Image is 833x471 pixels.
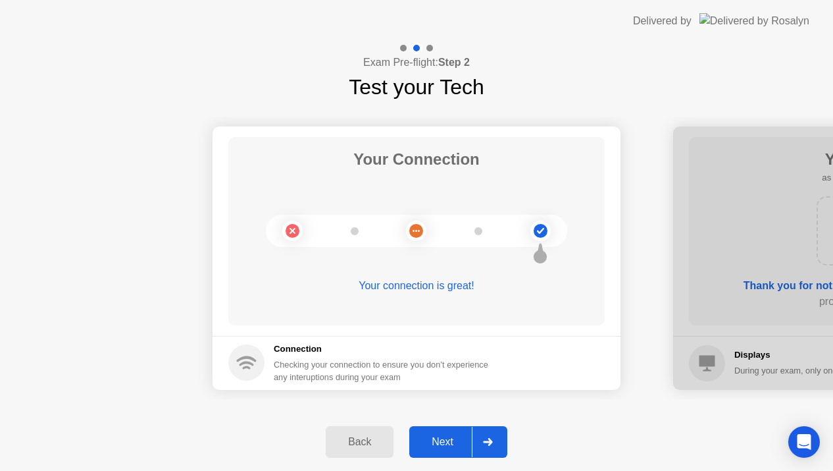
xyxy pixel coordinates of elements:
[349,71,484,103] h1: Test your Tech
[330,436,390,448] div: Back
[353,148,480,171] h1: Your Connection
[633,13,692,29] div: Delivered by
[788,426,820,458] div: Open Intercom Messenger
[274,358,496,383] div: Checking your connection to ensure you don’t experience any interuptions during your exam
[699,13,809,28] img: Delivered by Rosalyn
[326,426,393,458] button: Back
[409,426,507,458] button: Next
[413,436,472,448] div: Next
[438,57,470,68] b: Step 2
[274,343,496,356] h5: Connection
[228,278,605,294] div: Your connection is great!
[363,55,470,70] h4: Exam Pre-flight:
